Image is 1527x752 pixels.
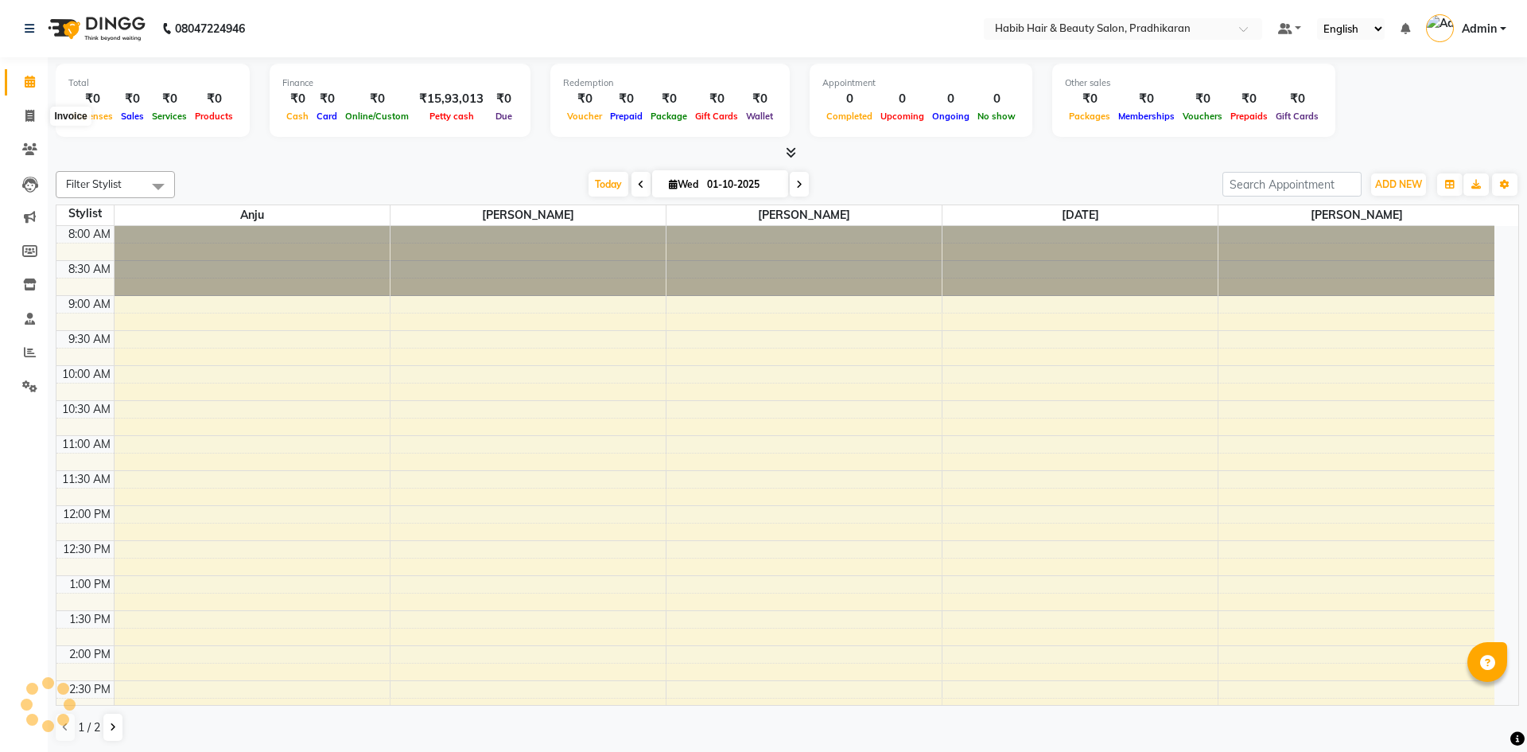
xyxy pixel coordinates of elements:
[647,90,691,108] div: ₹0
[65,226,114,243] div: 8:00 AM
[66,681,114,698] div: 2:30 PM
[973,90,1020,108] div: 0
[1065,111,1114,122] span: Packages
[41,6,150,51] img: logo
[1218,205,1494,225] span: [PERSON_NAME]
[68,90,117,108] div: ₹0
[341,111,413,122] span: Online/Custom
[1222,172,1362,197] input: Search Appointment
[876,90,928,108] div: 0
[59,401,114,418] div: 10:30 AM
[563,111,606,122] span: Voucher
[876,111,928,122] span: Upcoming
[822,76,1020,90] div: Appointment
[1371,173,1426,196] button: ADD NEW
[66,177,122,190] span: Filter Stylist
[1462,21,1497,37] span: Admin
[59,436,114,453] div: 11:00 AM
[666,205,942,225] span: [PERSON_NAME]
[665,178,702,190] span: Wed
[647,111,691,122] span: Package
[1226,90,1272,108] div: ₹0
[691,90,742,108] div: ₹0
[1375,178,1422,190] span: ADD NEW
[148,90,191,108] div: ₹0
[148,111,191,122] span: Services
[60,541,114,558] div: 12:30 PM
[490,90,518,108] div: ₹0
[115,205,390,225] span: Anju
[1179,90,1226,108] div: ₹0
[606,111,647,122] span: Prepaid
[702,173,782,197] input: 2025-10-01
[691,111,742,122] span: Gift Cards
[1065,90,1114,108] div: ₹0
[973,111,1020,122] span: No show
[191,90,237,108] div: ₹0
[1114,111,1179,122] span: Memberships
[313,90,341,108] div: ₹0
[942,205,1218,225] span: [DATE]
[65,331,114,348] div: 9:30 AM
[1065,76,1323,90] div: Other sales
[742,111,777,122] span: Wallet
[492,111,516,122] span: Due
[928,90,973,108] div: 0
[59,366,114,383] div: 10:00 AM
[175,6,245,51] b: 08047224946
[60,506,114,523] div: 12:00 PM
[563,90,606,108] div: ₹0
[606,90,647,108] div: ₹0
[59,471,114,488] div: 11:30 AM
[822,111,876,122] span: Completed
[822,90,876,108] div: 0
[425,111,478,122] span: Petty cash
[282,111,313,122] span: Cash
[117,111,148,122] span: Sales
[1426,14,1454,42] img: Admin
[1272,90,1323,108] div: ₹0
[66,576,114,593] div: 1:00 PM
[563,76,777,90] div: Redemption
[117,90,148,108] div: ₹0
[50,107,91,126] div: Invoice
[742,90,777,108] div: ₹0
[1179,111,1226,122] span: Vouchers
[1272,111,1323,122] span: Gift Cards
[390,205,666,225] span: [PERSON_NAME]
[1114,90,1179,108] div: ₹0
[928,111,973,122] span: Ongoing
[313,111,341,122] span: Card
[65,296,114,313] div: 9:00 AM
[589,172,628,197] span: Today
[78,719,100,736] span: 1 / 2
[66,611,114,628] div: 1:30 PM
[56,205,114,222] div: Stylist
[65,261,114,278] div: 8:30 AM
[282,90,313,108] div: ₹0
[66,646,114,663] div: 2:00 PM
[282,76,518,90] div: Finance
[1226,111,1272,122] span: Prepaids
[191,111,237,122] span: Products
[341,90,413,108] div: ₹0
[413,90,490,108] div: ₹15,93,013
[68,76,237,90] div: Total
